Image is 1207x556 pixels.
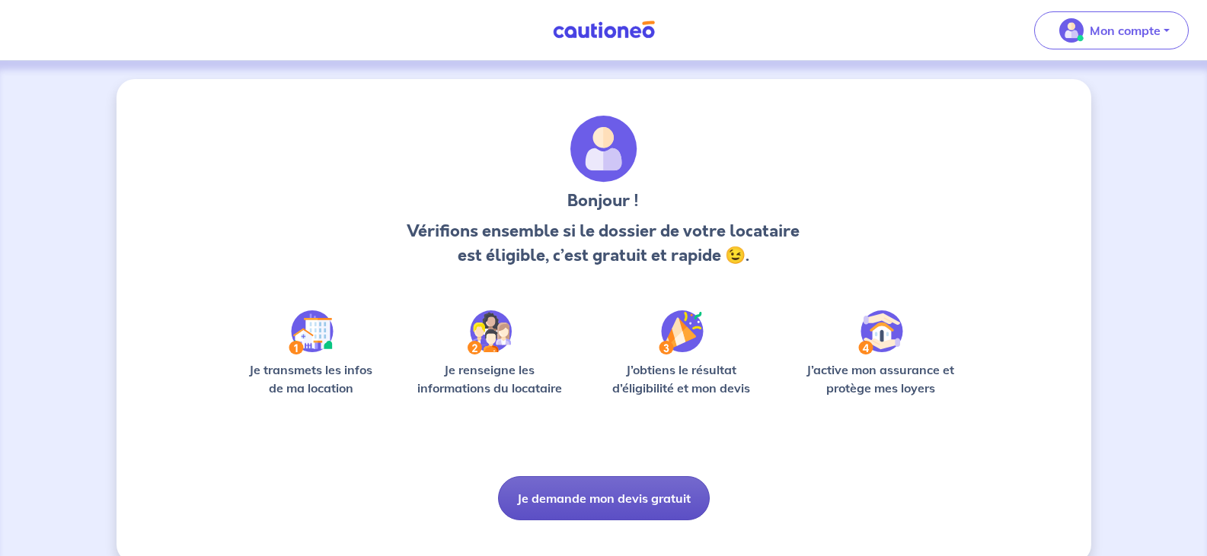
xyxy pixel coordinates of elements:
[238,361,384,397] p: Je transmets les infos de ma location
[403,189,804,213] h3: Bonjour !
[570,116,637,183] img: archivate
[498,476,710,520] button: Je demande mon devis gratuit
[468,310,512,354] img: /static/c0a346edaed446bb123850d2d04ad552/Step-2.svg
[792,361,969,397] p: J’active mon assurance et protège mes loyers
[659,310,704,354] img: /static/f3e743aab9439237c3e2196e4328bba9/Step-3.svg
[1059,18,1084,43] img: illu_account_valid_menu.svg
[858,310,903,354] img: /static/bfff1cf634d835d9112899e6a3df1a5d/Step-4.svg
[408,361,572,397] p: Je renseigne les informations du locataire
[1034,11,1189,49] button: illu_account_valid_menu.svgMon compte
[547,21,661,40] img: Cautioneo
[403,219,804,268] p: Vérifions ensemble si le dossier de votre locataire est éligible, c’est gratuit et rapide 😉.
[596,361,768,397] p: J’obtiens le résultat d’éligibilité et mon devis
[289,310,334,354] img: /static/90a569abe86eec82015bcaae536bd8e6/Step-1.svg
[1090,21,1161,40] p: Mon compte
